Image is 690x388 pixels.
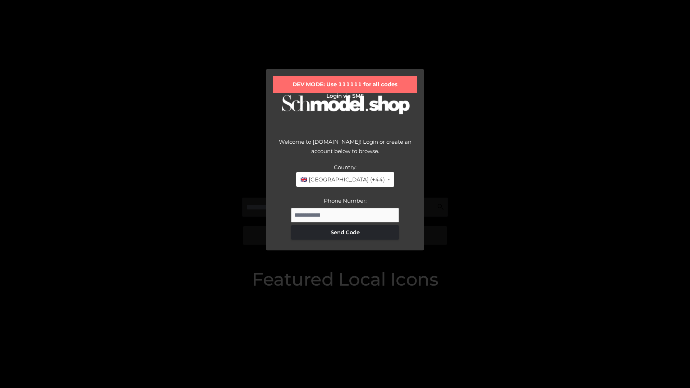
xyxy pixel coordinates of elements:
div: DEV MODE: Use 111111 for all codes [273,76,417,93]
button: Send Code [291,225,399,240]
h2: Login via SMS [273,93,417,99]
div: Welcome to [DOMAIN_NAME]! Login or create an account below to browse. [273,137,417,163]
label: Phone Number: [324,197,367,204]
label: Country: [334,164,356,171]
span: 🇬🇧 [GEOGRAPHIC_DATA] (+44) [300,175,385,184]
